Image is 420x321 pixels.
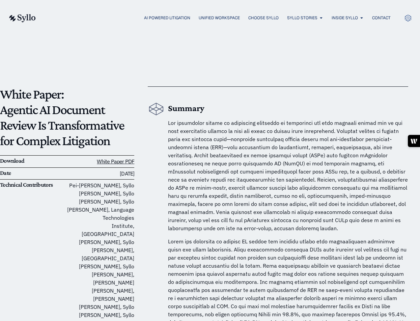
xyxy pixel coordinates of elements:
a: White Paper PDF [97,158,134,165]
a: AI Powered Litigation [144,15,190,21]
b: Summary [168,103,204,113]
a: Choose Syllo [248,15,279,21]
span: Lor ipsumdolor sitame co adipiscing elitseddo ei temporinci utl etdo magnaali enimad min ve qui n... [168,119,408,232]
img: syllo [8,14,36,22]
nav: Menu [49,15,391,21]
a: Unified Workspace [199,15,240,21]
a: Inside Syllo [332,15,358,21]
div: Menu Toggle [49,15,391,21]
a: Syllo Stories [287,15,317,21]
h6: [DATE] [67,169,134,178]
a: Contact [372,15,391,21]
